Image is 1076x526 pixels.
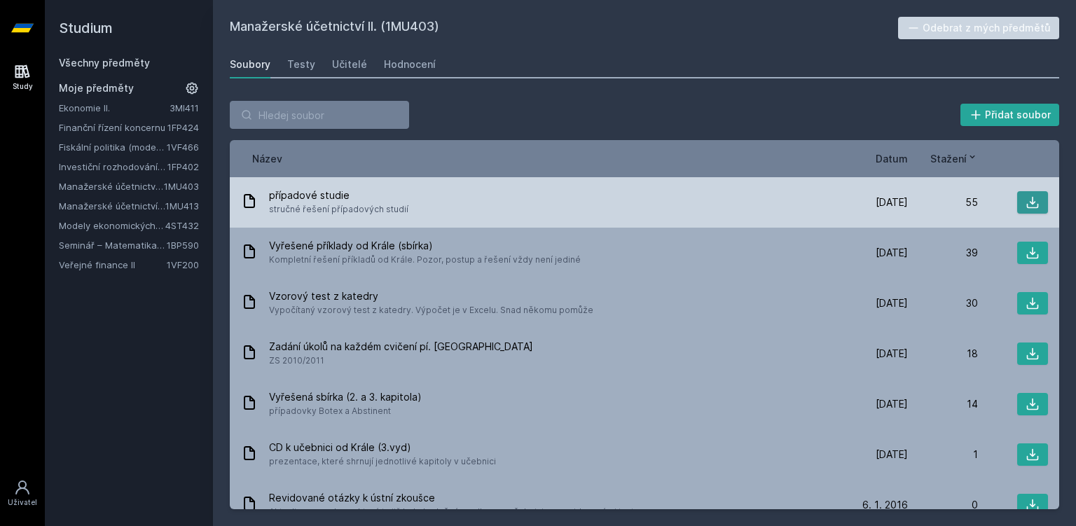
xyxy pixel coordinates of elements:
div: 55 [908,195,978,209]
div: Uživatel [8,497,37,508]
button: Datum [876,151,908,166]
a: 1BP590 [167,240,199,251]
a: Všechny předměty [59,57,150,69]
span: 6. 1. 2016 [862,498,908,512]
input: Hledej soubor [230,101,409,129]
a: Fiskální politika (moderní trendy a případové studie) (anglicky) [59,140,167,154]
a: 1MU403 [164,181,199,192]
a: Study [3,56,42,99]
a: Seminář – Matematika pro finance [59,238,167,252]
div: Study [13,81,33,92]
span: Revidované otázky k ústní zkoušce [269,491,639,505]
a: 1FP402 [167,161,199,172]
span: Vyřešené příklady od Krále (sbírka) [269,239,581,253]
div: 14 [908,397,978,411]
span: Zadání úkolů na každém cvičení pí. [GEOGRAPHIC_DATA] [269,340,533,354]
span: [DATE] [876,296,908,310]
span: CD k učebnici od Krále (3.vyd) [269,441,496,455]
a: 4ST432 [165,220,199,231]
div: 1 [908,448,978,462]
div: Soubory [230,57,270,71]
span: Stažení [930,151,967,166]
span: případové studie [269,188,408,202]
span: Moje předměty [59,81,134,95]
h2: Manažerské účetnictví II. (1MU403) [230,17,898,39]
div: 0 [908,498,978,512]
button: Přidat soubor [960,104,1060,126]
a: Investiční rozhodování a dlouhodobé financování [59,160,167,174]
span: [DATE] [876,397,908,411]
span: Aktualizace souboru, který tu již byl, doplněný o odkazy v učebnici a s revidovanými texty [269,505,639,519]
a: Uživatel [3,472,42,515]
span: Vzorový test z katedry [269,289,593,303]
div: 39 [908,246,978,260]
button: Název [252,151,282,166]
a: Ekonomie II. [59,101,170,115]
span: [DATE] [876,448,908,462]
a: Manažerské účetnictví II. [59,179,164,193]
button: Stažení [930,151,978,166]
span: Kompletní řešení příkladů od Krále. Pozor, postup a řešení vždy není jediné [269,253,581,267]
a: Testy [287,50,315,78]
span: Vyřešená sbírka (2. a 3. kapitola) [269,390,422,404]
div: 18 [908,347,978,361]
span: ZS 2010/2011 [269,354,533,368]
a: Manažerské účetnictví pro vedlejší specializaci [59,199,165,213]
span: [DATE] [876,347,908,361]
a: Veřejné finance II [59,258,167,272]
span: případovky Botex a Abstinent [269,404,422,418]
a: Soubory [230,50,270,78]
a: Hodnocení [384,50,436,78]
div: Hodnocení [384,57,436,71]
span: Vypočítaný vzorový test z katedry. Výpočet je v Excelu. Snad někomu pomůže [269,303,593,317]
a: Modely ekonomických a finančních časových řad [59,219,165,233]
a: 1VF200 [167,259,199,270]
span: stručné řešení případových studií [269,202,408,216]
div: 30 [908,296,978,310]
a: 3MI411 [170,102,199,113]
div: Učitelé [332,57,367,71]
a: 1FP424 [167,122,199,133]
a: 1MU413 [165,200,199,212]
a: Finanční řízení koncernu [59,120,167,134]
div: Testy [287,57,315,71]
span: [DATE] [876,246,908,260]
a: Učitelé [332,50,367,78]
button: Odebrat z mých předmětů [898,17,1060,39]
span: prezentace, které shrnují jednotlivé kapitoly v učebnici [269,455,496,469]
a: 1VF466 [167,141,199,153]
span: [DATE] [876,195,908,209]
